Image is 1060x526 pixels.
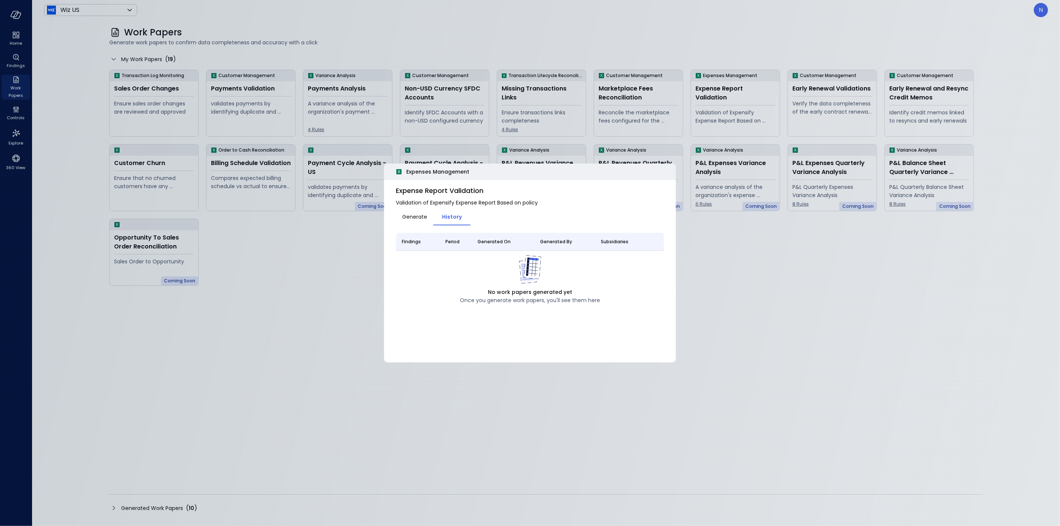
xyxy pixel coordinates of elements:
span: Generated By [540,238,572,245]
span: No work papers generated yet [488,288,572,296]
span: Expense Report Validation [396,186,664,196]
span: Subsidiaries [601,238,628,245]
span: Generated On [477,238,511,245]
span: History [442,213,462,221]
span: Generate [402,213,427,221]
span: Expenses Management [407,168,470,176]
span: Period [445,238,460,245]
span: Findings [402,238,421,245]
span: Validation of Expensify Expense Report Based on policy [396,199,664,207]
span: Once you generate work papers, you'll see them here [460,296,600,304]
